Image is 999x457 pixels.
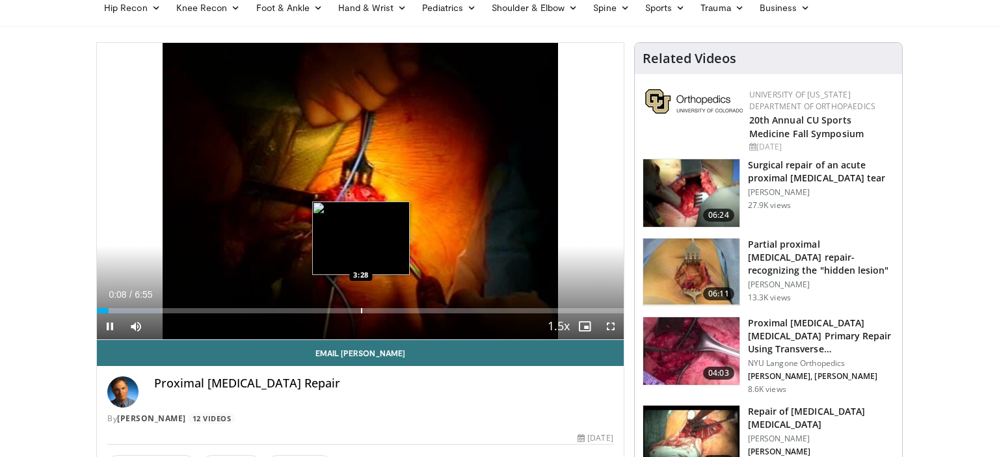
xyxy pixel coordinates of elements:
h3: Proximal [MEDICAL_DATA] [MEDICAL_DATA] Primary Repair Using Transverse [MEDICAL_DATA] [748,317,894,356]
h4: Related Videos [643,51,736,66]
button: Enable picture-in-picture mode [572,313,598,339]
div: [DATE] [749,141,892,153]
a: 12 Videos [188,413,235,424]
button: Playback Rate [546,313,572,339]
a: [PERSON_NAME] [117,413,186,424]
h3: Repair of [MEDICAL_DATA] [MEDICAL_DATA] [748,405,894,431]
p: [PERSON_NAME], [PERSON_NAME] [748,371,894,382]
a: 06:24 Surgical repair of an acute proximal [MEDICAL_DATA] tear [PERSON_NAME] 27.9K views [643,159,894,228]
a: Email [PERSON_NAME] [97,340,624,366]
img: Avatar [107,376,139,408]
div: Progress Bar [97,308,624,313]
img: 355603a8-37da-49b6-856f-e00d7e9307d3.png.150x105_q85_autocrop_double_scale_upscale_version-0.2.png [645,89,743,114]
p: 8.6K views [748,384,786,395]
a: 06:11 Partial proximal [MEDICAL_DATA] repair- recognizing the "hidden lesion" [PERSON_NAME] 13.3K... [643,238,894,307]
p: 13.3K views [748,293,791,303]
h4: Proximal [MEDICAL_DATA] Repair [154,376,613,391]
p: [PERSON_NAME] [748,434,894,444]
button: Fullscreen [598,313,624,339]
img: sallay_1.png.150x105_q85_crop-smart_upscale.jpg [643,239,739,306]
button: Pause [97,313,123,339]
video-js: Video Player [97,43,624,340]
span: 04:03 [703,367,734,380]
p: [PERSON_NAME] [748,280,894,290]
span: 0:08 [109,289,126,300]
p: 27.9K views [748,200,791,211]
h3: Surgical repair of an acute proximal [MEDICAL_DATA] tear [748,159,894,185]
span: / [129,289,132,300]
button: Mute [123,313,149,339]
img: O0cEsGv5RdudyPNn4xMDoxOjBzMTt2bJ_2.150x105_q85_crop-smart_upscale.jpg [643,317,739,385]
div: [DATE] [578,432,613,444]
span: 06:11 [703,287,734,300]
span: 6:55 [135,289,152,300]
img: sallay2_1.png.150x105_q85_crop-smart_upscale.jpg [643,159,739,227]
img: image.jpeg [312,202,410,275]
a: 20th Annual CU Sports Medicine Fall Symposium [749,114,864,140]
p: [PERSON_NAME] [748,447,894,457]
a: 04:03 Proximal [MEDICAL_DATA] [MEDICAL_DATA] Primary Repair Using Transverse [MEDICAL_DATA] NYU L... [643,317,894,395]
span: 06:24 [703,209,734,222]
a: University of [US_STATE] Department of Orthopaedics [749,89,875,112]
p: [PERSON_NAME] [748,187,894,198]
h3: Partial proximal [MEDICAL_DATA] repair- recognizing the "hidden lesion" [748,238,894,277]
div: By [107,413,613,424]
p: NYU Langone Orthopedics [748,358,894,369]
